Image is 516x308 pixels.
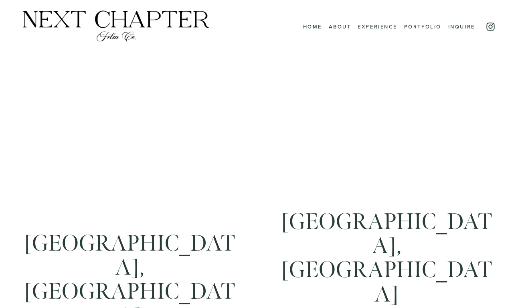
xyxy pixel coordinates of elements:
[448,21,475,32] a: Inquire
[20,9,211,44] img: Next Chapter Film Co.
[20,87,238,201] iframe: Jessi + Kyle Wedding Trailer
[278,87,496,201] iframe: Sarah + Kevin Trailer
[404,21,441,32] a: Portfolio
[329,21,351,32] a: About
[303,21,322,32] a: Home
[358,21,397,32] a: Experience
[486,22,496,32] a: Instagram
